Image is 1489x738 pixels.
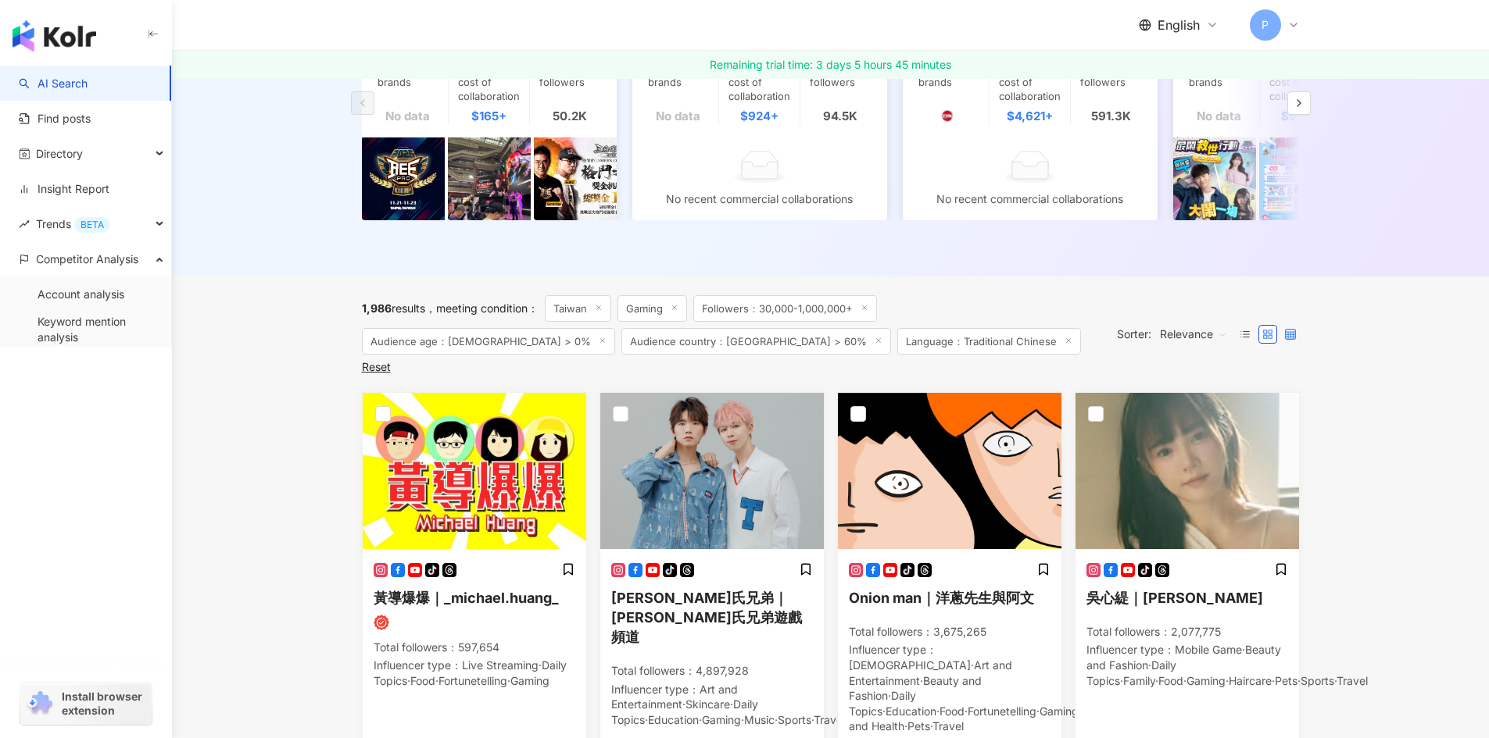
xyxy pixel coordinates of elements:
span: · [904,719,907,733]
div: Estimated cost of collaboration [728,60,790,103]
span: Family [1123,674,1155,687]
span: · [682,697,685,711]
img: post-image [1173,137,1256,220]
span: Followers：30,000-1,000,000+ [693,295,877,322]
a: Find posts [19,111,91,127]
img: post-image [534,137,617,220]
span: Music [744,713,775,726]
span: · [1183,674,1187,687]
span: · [936,704,940,718]
img: KOL Avatar [600,393,824,549]
span: Audience country：[GEOGRAPHIC_DATA] > 60% [621,328,891,355]
span: 黃導爆爆｜_michael.huang_ [374,590,559,606]
a: Insight Report [19,181,109,197]
p: Total followers ： 2,077,775 [1086,624,1288,640]
span: · [882,704,886,718]
img: KOL Avatar [938,106,957,125]
span: Directory [36,136,83,171]
div: 94.5K [823,108,857,125]
span: · [1298,674,1301,687]
span: Relevance [1160,322,1227,347]
span: · [1148,658,1151,672]
img: post-image [1259,137,1342,220]
div: results [362,302,425,315]
span: Travel [814,713,845,726]
div: BETA [74,217,110,233]
span: Install browser extension [62,690,147,718]
span: · [699,713,702,726]
img: post-image [448,137,531,220]
span: Skincare [685,697,730,711]
span: · [1036,704,1040,718]
span: · [971,658,974,672]
span: Education [886,704,936,718]
span: English [1158,16,1200,34]
span: Art and Entertainment [611,683,738,711]
span: Daily Topics [1086,658,1176,687]
div: $4,621+ [1007,108,1053,125]
span: Gaming [617,295,687,322]
span: [DEMOGRAPHIC_DATA] [849,658,971,672]
a: Remaining trial time: 3 days 5 hours 45 minutes [172,51,1489,79]
span: P [1262,16,1269,34]
span: Art and Entertainment [849,658,1012,687]
img: KOL Avatar [1076,393,1299,549]
a: Account analysis [38,287,124,302]
a: Keyword mention analysis [38,314,159,344]
p: Influencer type ： [849,642,1051,734]
span: Gaming [1187,674,1226,687]
span: rise [19,219,30,230]
span: 1,986 [362,301,392,315]
span: Audience age：[DEMOGRAPHIC_DATA] > 0% [362,328,615,355]
p: Total followers ： 3,675,265 [849,624,1051,640]
span: Gaming [702,713,741,726]
span: · [1272,674,1275,687]
div: 50.2K [553,108,587,125]
span: 吳心緹｜[PERSON_NAME] [1086,590,1263,606]
span: · [930,719,932,733]
a: KOL Avatar [941,106,957,125]
p: Influencer type ： [611,682,813,728]
span: Gaming [1040,704,1079,718]
div: No data [656,108,700,125]
img: chrome extension [25,691,55,716]
span: · [965,704,968,718]
span: Food [940,704,965,718]
img: logo [13,20,96,52]
a: chrome extensionInstall browser extension [20,683,152,725]
span: · [920,674,923,687]
span: Language：Traditional Chinese [897,328,1081,355]
span: Pets [1275,674,1298,687]
span: Travel [1337,674,1368,687]
span: Medical and Health [849,704,1122,733]
span: · [730,697,733,711]
span: · [507,674,510,687]
span: · [539,658,542,672]
span: Mobile Game [1175,643,1242,656]
span: Trends [36,206,110,241]
span: · [435,674,438,687]
span: Competitor Analysis [36,241,138,276]
span: · [811,713,814,726]
span: · [1120,674,1123,687]
span: Sports [778,713,811,726]
span: Daily Topics [849,689,916,718]
span: Gaming [510,674,549,687]
span: Fortunetelling [968,704,1036,718]
div: No data [1197,108,1241,125]
span: Travel [932,719,964,733]
div: Estimated cost of collaboration [999,60,1061,103]
span: · [1155,674,1158,687]
span: Haircare [1229,674,1272,687]
div: No data [385,108,430,125]
img: post-image [362,137,445,220]
div: $165+ [471,108,506,125]
img: KOL Avatar [363,393,586,549]
span: · [1334,674,1337,687]
span: Food [1158,674,1183,687]
p: Influencer type ： [374,658,575,688]
span: · [741,713,744,726]
p: Total followers ： 597,654 [374,640,575,655]
span: · [407,674,410,687]
div: Estimated cost of collaboration [1269,60,1331,103]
